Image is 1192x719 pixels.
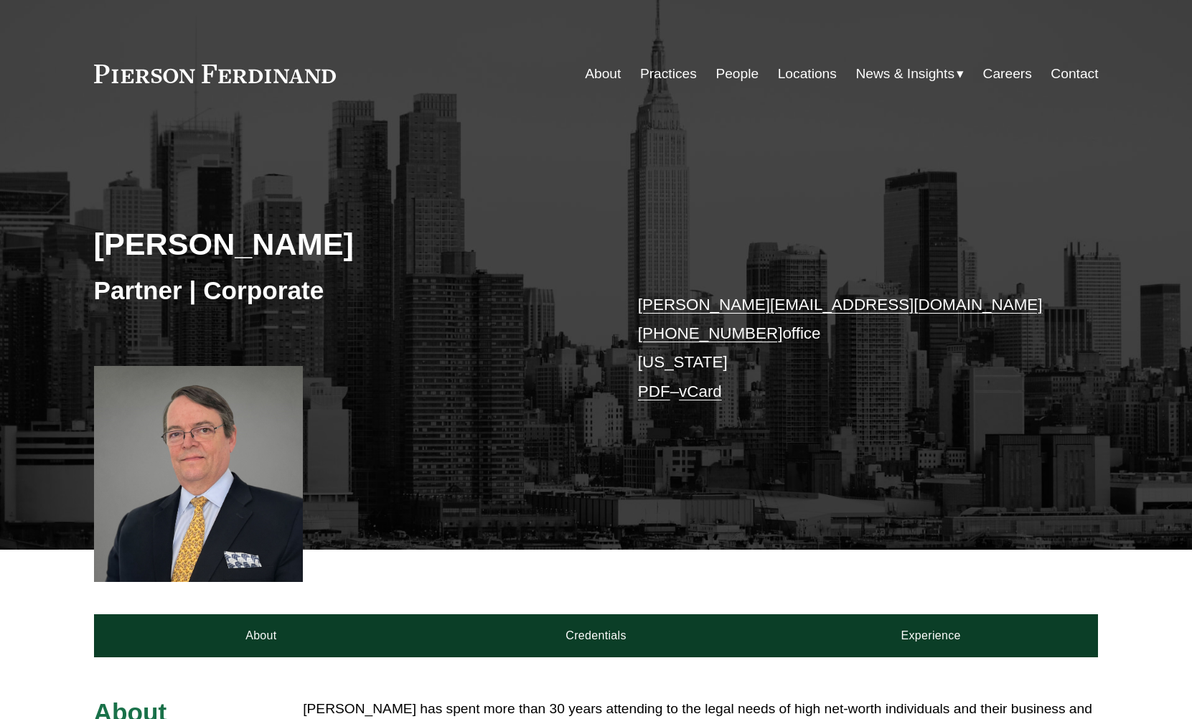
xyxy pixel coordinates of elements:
a: PDF [638,382,670,400]
p: office [US_STATE] – [638,291,1056,406]
a: folder dropdown [855,60,964,88]
a: vCard [679,382,722,400]
span: News & Insights [855,62,954,87]
a: Credentials [428,614,764,657]
a: About [585,60,621,88]
a: About [94,614,429,657]
h2: [PERSON_NAME] [94,225,596,263]
a: [PHONE_NUMBER] [638,324,783,342]
a: Contact [1051,60,1098,88]
a: Careers [983,60,1032,88]
a: Experience [764,614,1099,657]
a: [PERSON_NAME][EMAIL_ADDRESS][DOMAIN_NAME] [638,296,1043,314]
a: People [715,60,759,88]
h3: Partner | Corporate [94,275,596,306]
a: Practices [640,60,697,88]
a: Locations [778,60,837,88]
